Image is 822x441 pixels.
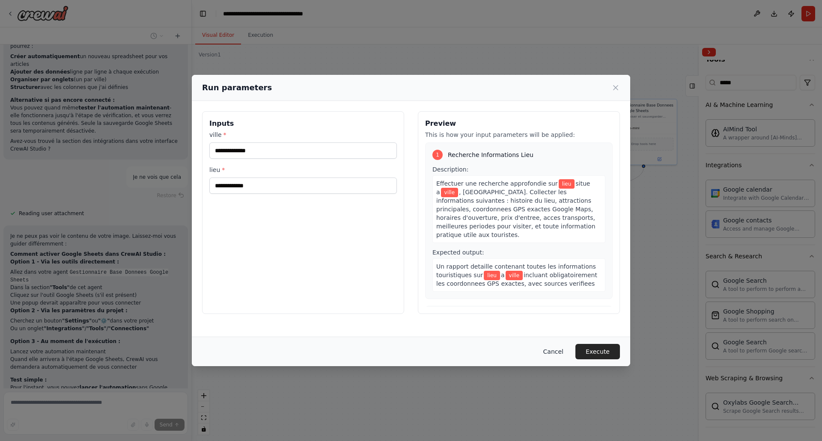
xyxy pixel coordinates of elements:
[501,272,505,278] span: a
[559,179,575,189] span: Variable: lieu
[441,188,459,197] span: Variable: ville
[448,151,533,159] span: Recherche Informations Lieu
[432,249,484,256] span: Expected output:
[432,150,443,160] div: 1
[536,344,570,359] button: Cancel
[436,189,596,238] span: , [GEOGRAPHIC_DATA]. Collecter les informations suivantes : histoire du lieu, attractions princip...
[436,180,558,187] span: Effectuer une recherche approfondie sur
[436,272,597,287] span: incluant obligatoirement les coordonnees GPS exactes, avec sources verifiees
[425,130,613,139] p: This is how your input parameters will be applied:
[432,166,468,173] span: Description:
[209,130,397,139] label: ville
[436,263,596,278] span: Un rapport detaille contenant toutes les informations touristiques sur
[425,118,613,129] h3: Preview
[209,118,397,129] h3: Inputs
[484,271,500,280] span: Variable: lieu
[202,82,272,94] h2: Run parameters
[575,344,620,359] button: Execute
[506,271,523,280] span: Variable: ville
[209,166,397,174] label: lieu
